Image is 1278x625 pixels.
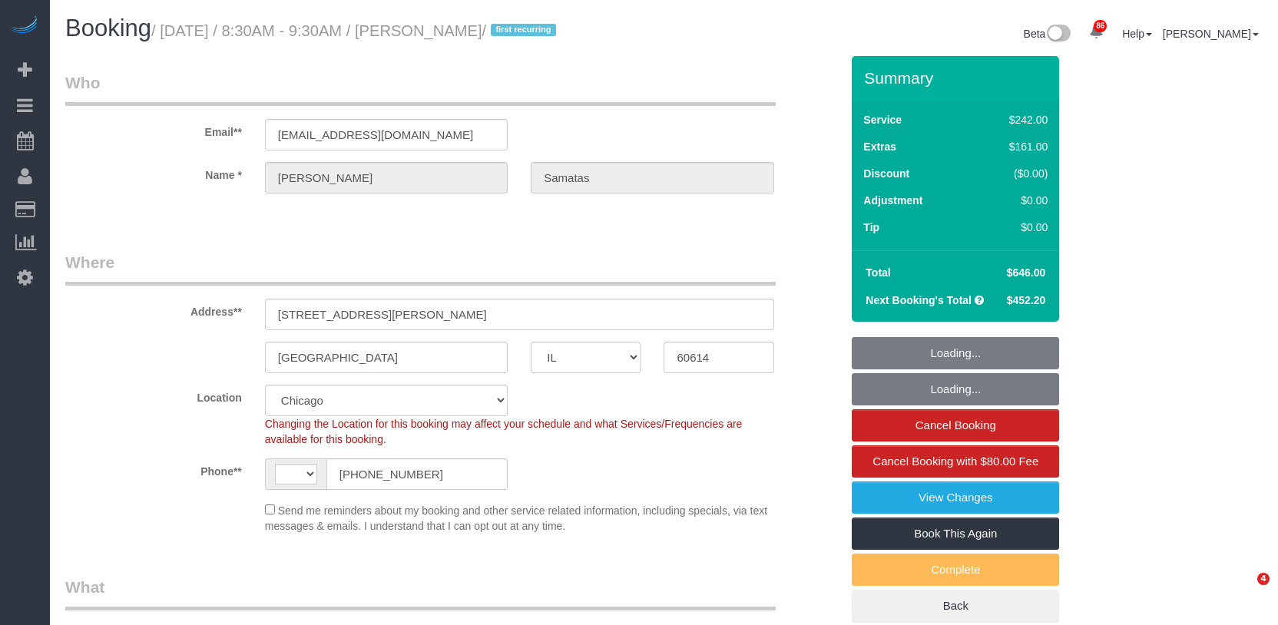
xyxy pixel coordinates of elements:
[1007,294,1046,306] span: $452.20
[1024,28,1071,40] a: Beta
[1257,573,1270,585] span: 4
[65,15,151,41] span: Booking
[1007,266,1046,279] span: $646.00
[54,385,253,405] label: Location
[863,112,902,127] label: Service
[863,220,879,235] label: Tip
[864,69,1051,87] h3: Summary
[1122,28,1152,40] a: Help
[977,193,1048,208] div: $0.00
[852,409,1059,441] a: Cancel Booking
[1081,15,1111,49] a: 86
[852,445,1059,478] a: Cancel Booking with $80.00 Fee
[65,71,776,106] legend: Who
[852,518,1059,550] a: Book This Again
[863,166,909,181] label: Discount
[977,139,1048,154] div: $161.00
[531,162,773,193] input: Last Name*
[977,112,1048,127] div: $242.00
[491,24,556,36] span: first recurring
[9,15,40,37] img: Automaid Logo
[866,294,972,306] strong: Next Booking's Total
[265,418,743,445] span: Changing the Location for this booking may affect your schedule and what Services/Frequencies are...
[1163,28,1259,40] a: [PERSON_NAME]
[863,193,922,208] label: Adjustment
[65,576,776,610] legend: What
[54,162,253,183] label: Name *
[664,342,773,373] input: Zip Code**
[482,22,561,39] span: /
[977,220,1048,235] div: $0.00
[265,504,767,532] span: Send me reminders about my booking and other service related information, including specials, via...
[1094,20,1107,32] span: 86
[977,166,1048,181] div: ($0.00)
[866,266,890,279] strong: Total
[872,455,1038,468] span: Cancel Booking with $80.00 Fee
[1226,573,1263,610] iframe: Intercom live chat
[265,162,508,193] input: First Name**
[1045,25,1071,45] img: New interface
[852,481,1059,514] a: View Changes
[852,590,1059,622] a: Back
[151,22,561,39] small: / [DATE] / 8:30AM - 9:30AM / [PERSON_NAME]
[863,139,896,154] label: Extras
[65,251,776,286] legend: Where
